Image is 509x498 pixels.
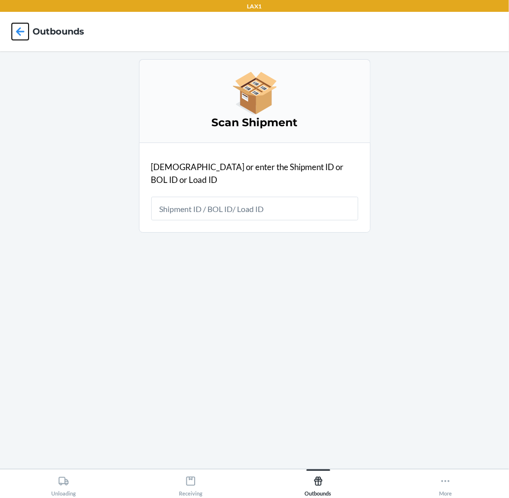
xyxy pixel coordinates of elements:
div: More [439,472,452,497]
h4: Outbounds [33,25,84,38]
p: LAX1 [247,2,262,11]
button: Receiving [127,469,254,497]
input: Shipment ID / BOL ID/ Load ID [151,197,358,220]
button: Outbounds [255,469,382,497]
h3: Scan Shipment [151,115,358,131]
div: Unloading [51,472,76,497]
div: Outbounds [305,472,332,497]
div: Receiving [179,472,203,497]
button: More [382,469,509,497]
p: [DEMOGRAPHIC_DATA] or enter the Shipment ID or BOL ID or Load ID [151,161,358,186]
